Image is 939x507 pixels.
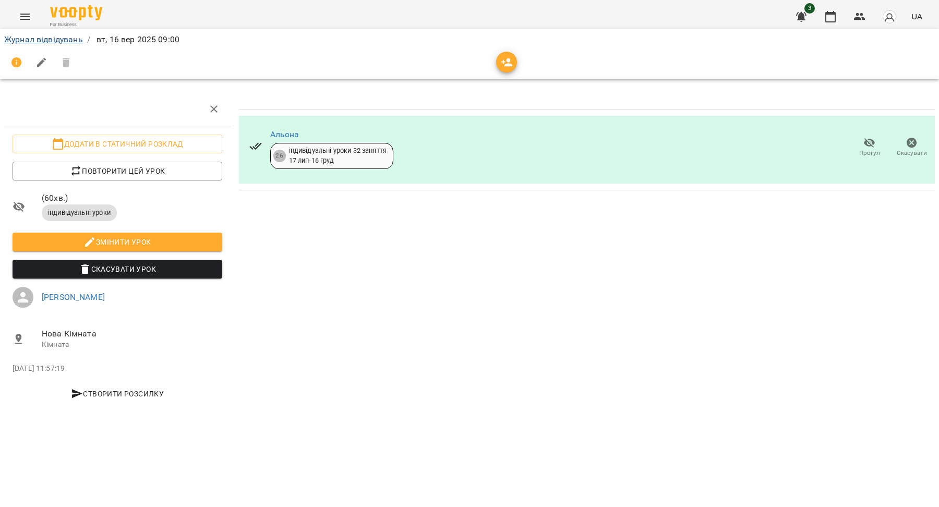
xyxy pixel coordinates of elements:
[94,33,179,46] p: вт, 16 вер 2025 09:00
[859,149,880,158] span: Прогул
[4,34,83,44] a: Журнал відвідувань
[17,388,218,400] span: Створити розсилку
[87,33,90,46] li: /
[42,328,222,340] span: Нова Кімната
[907,7,926,26] button: UA
[50,5,102,20] img: Voopty Logo
[21,263,214,275] span: Скасувати Урок
[42,340,222,350] p: Кімната
[13,233,222,251] button: Змінити урок
[13,364,222,374] p: [DATE] 11:57:19
[42,192,222,204] span: ( 60 хв. )
[13,162,222,180] button: Повторити цей урок
[911,11,922,22] span: UA
[289,146,387,165] div: індивідуальні уроки 32 заняття 17 лип - 16 груд
[42,208,117,218] span: індивідуальні уроки
[42,292,105,302] a: [PERSON_NAME]
[13,4,38,29] button: Menu
[4,33,935,46] nav: breadcrumb
[13,135,222,153] button: Додати в статичний розклад
[50,21,102,28] span: For Business
[848,133,890,162] button: Прогул
[897,149,927,158] span: Скасувати
[21,236,214,248] span: Змінити урок
[273,150,286,162] div: 26
[21,165,214,177] span: Повторити цей урок
[270,129,299,139] a: Альона
[890,133,933,162] button: Скасувати
[21,138,214,150] span: Додати в статичний розклад
[804,3,815,14] span: 3
[882,9,897,24] img: avatar_s.png
[13,260,222,279] button: Скасувати Урок
[13,384,222,403] button: Створити розсилку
